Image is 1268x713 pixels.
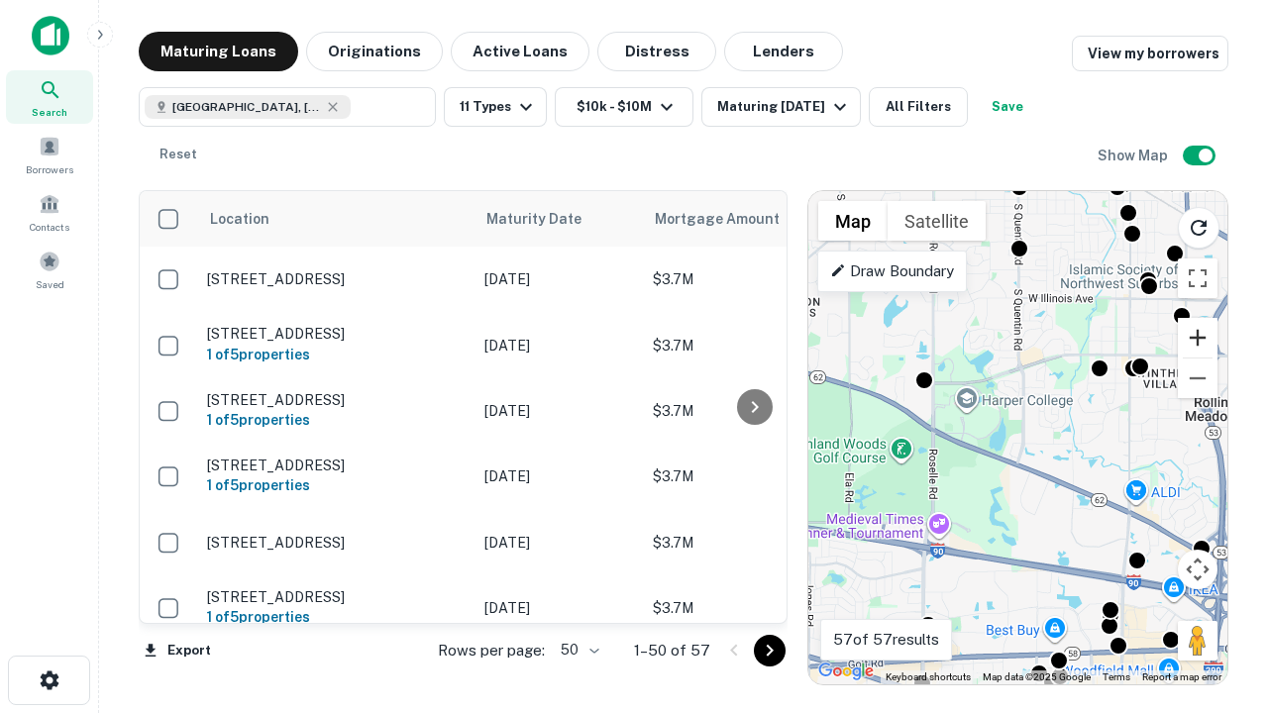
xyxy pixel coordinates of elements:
button: $10k - $10M [555,87,693,127]
p: 57 of 57 results [833,628,939,652]
p: $3.7M [653,335,851,356]
button: Zoom out [1178,358,1217,398]
button: All Filters [869,87,968,127]
p: [STREET_ADDRESS] [207,457,465,474]
p: [DATE] [484,335,633,356]
button: Show satellite imagery [888,201,986,241]
p: [STREET_ADDRESS] [207,534,465,552]
a: Contacts [6,185,93,239]
h6: 1 of 5 properties [207,344,465,365]
p: [STREET_ADDRESS] [207,270,465,288]
p: [STREET_ADDRESS] [207,588,465,606]
th: Location [197,191,475,247]
p: 1–50 of 57 [634,639,710,662]
button: Save your search to get updates of matches that match your search criteria. [976,87,1039,127]
a: Borrowers [6,128,93,181]
a: Open this area in Google Maps (opens a new window) [813,659,879,684]
button: Keyboard shortcuts [886,670,971,684]
p: [DATE] [484,532,633,554]
a: View my borrowers [1072,36,1228,71]
h6: 1 of 5 properties [207,606,465,628]
button: Show street map [818,201,888,241]
p: Rows per page: [438,639,545,662]
span: Contacts [30,219,69,235]
button: Maturing Loans [139,32,298,71]
button: 11 Types [444,87,547,127]
h6: Show Map [1098,145,1171,166]
p: $3.7M [653,532,851,554]
a: Saved [6,243,93,296]
span: [GEOGRAPHIC_DATA], [GEOGRAPHIC_DATA] [172,98,321,116]
button: Originations [306,32,443,71]
button: Go to next page [754,635,786,666]
iframe: Chat Widget [1169,491,1268,586]
p: $3.7M [653,597,851,619]
p: $3.7M [653,400,851,422]
button: Reload search area [1178,207,1219,249]
p: [DATE] [484,465,633,487]
button: Reset [147,135,210,174]
button: Distress [597,32,716,71]
span: Borrowers [26,161,73,177]
button: Toggle fullscreen view [1178,258,1217,298]
p: $3.7M [653,268,851,290]
p: [STREET_ADDRESS] [207,391,465,409]
button: Maturing [DATE] [701,87,861,127]
span: Map data ©2025 Google [983,671,1091,682]
div: Maturing [DATE] [717,95,852,119]
a: Terms (opens in new tab) [1103,671,1130,682]
button: Active Loans [451,32,589,71]
p: [DATE] [484,268,633,290]
div: 0 0 [808,191,1227,684]
h6: 1 of 5 properties [207,409,465,431]
button: Drag Pegman onto the map to open Street View [1178,621,1217,661]
span: Saved [36,276,64,292]
p: [DATE] [484,400,633,422]
button: Lenders [724,32,843,71]
button: Export [139,636,216,665]
a: Report a map error [1142,671,1221,682]
div: 50 [553,636,602,664]
p: $3.7M [653,465,851,487]
img: Google [813,659,879,684]
span: Search [32,104,67,120]
img: capitalize-icon.png [32,16,69,55]
th: Mortgage Amount [643,191,861,247]
span: Maturity Date [486,207,607,231]
th: Maturity Date [475,191,643,247]
a: Search [6,70,93,124]
p: Draw Boundary [830,259,954,283]
p: [STREET_ADDRESS] [207,325,465,343]
h6: 1 of 5 properties [207,474,465,496]
button: Zoom in [1178,318,1217,357]
span: Mortgage Amount [655,207,805,231]
span: Location [209,207,269,231]
p: [DATE] [484,597,633,619]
